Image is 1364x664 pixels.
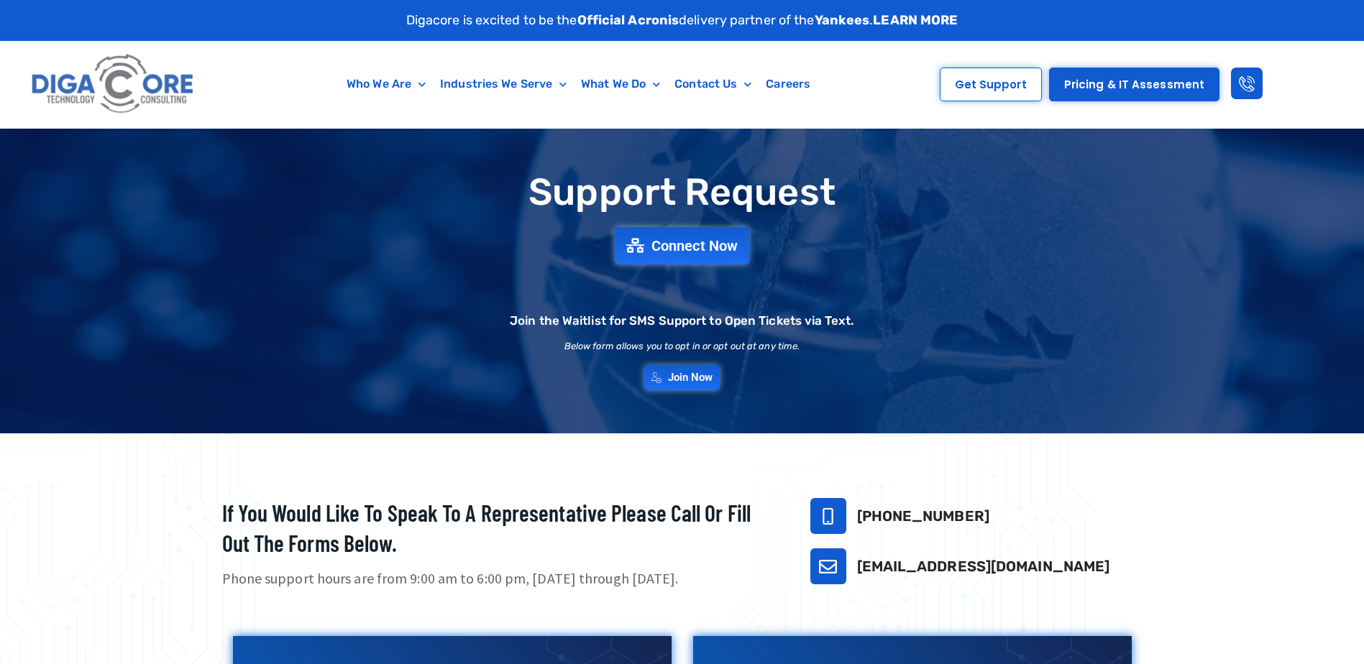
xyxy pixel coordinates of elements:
[940,68,1042,101] a: Get Support
[759,68,818,101] a: Careers
[577,12,679,28] strong: Official Acronis
[644,365,720,390] a: Join Now
[651,239,738,253] span: Connect Now
[955,79,1027,90] span: Get Support
[222,498,774,558] h2: If you would like to speak to a representative please call or fill out the forms below.
[27,48,199,121] img: Digacore logo 1
[339,68,433,101] a: Who We Are
[810,498,846,534] a: 732-646-5725
[574,68,667,101] a: What We Do
[815,12,870,28] strong: Yankees
[873,12,958,28] a: LEARN MORE
[222,568,774,589] p: Phone support hours are from 9:00 am to 6:00 pm, [DATE] through [DATE].
[268,68,889,101] nav: Menu
[857,507,989,525] a: [PHONE_NUMBER]
[668,372,713,383] span: Join Now
[433,68,574,101] a: Industries We Serve
[1064,79,1204,90] span: Pricing & IT Assessment
[810,548,846,584] a: support@digacore.com
[857,558,1110,575] a: [EMAIL_ADDRESS][DOMAIN_NAME]
[510,315,854,327] h2: Join the Waitlist for SMS Support to Open Tickets via Text.
[1049,68,1219,101] a: Pricing & IT Assessment
[186,172,1178,213] h1: Support Request
[667,68,759,101] a: Contact Us
[406,11,958,30] p: Digacore is excited to be the delivery partner of the .
[564,341,800,351] h2: Below form allows you to opt in or opt out at any time.
[615,227,749,264] a: Connect Now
